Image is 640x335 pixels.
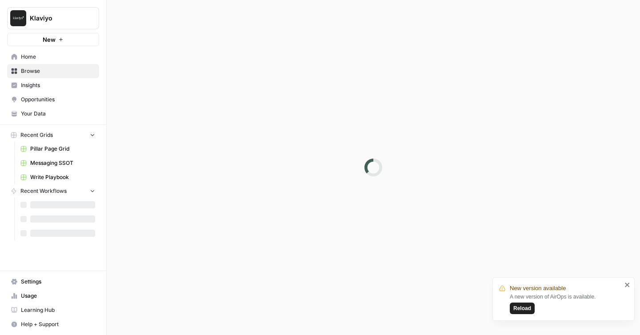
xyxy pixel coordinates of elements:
button: Reload [510,303,535,314]
span: Write Playbook [30,173,95,181]
button: Recent Grids [7,128,99,142]
span: Learning Hub [21,306,95,314]
button: New [7,33,99,46]
span: Home [21,53,95,61]
div: A new version of AirOps is available. [510,293,622,314]
a: Write Playbook [16,170,99,184]
a: Usage [7,289,99,303]
span: Recent Workflows [20,187,67,195]
span: Settings [21,278,95,286]
button: Recent Workflows [7,184,99,198]
a: Opportunities [7,92,99,107]
button: Help + Support [7,317,99,331]
a: Learning Hub [7,303,99,317]
span: Pillar Page Grid [30,145,95,153]
a: Home [7,50,99,64]
a: Messaging SSOT [16,156,99,170]
a: Settings [7,275,99,289]
a: Pillar Page Grid [16,142,99,156]
button: close [624,281,631,288]
span: New version available [510,284,566,293]
a: Insights [7,78,99,92]
span: Usage [21,292,95,300]
span: Help + Support [21,320,95,328]
span: Klaviyo [30,14,84,23]
span: Your Data [21,110,95,118]
a: Browse [7,64,99,78]
span: Browse [21,67,95,75]
span: Reload [513,304,531,312]
span: Opportunities [21,96,95,104]
img: Klaviyo Logo [10,10,26,26]
a: Your Data [7,107,99,121]
span: New [43,35,56,44]
span: Messaging SSOT [30,159,95,167]
span: Recent Grids [20,131,53,139]
span: Insights [21,81,95,89]
button: Workspace: Klaviyo [7,7,99,29]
